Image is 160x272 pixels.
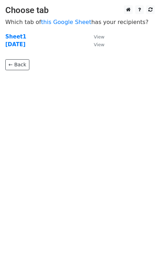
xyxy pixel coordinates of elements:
[5,59,29,70] a: ← Back
[41,19,91,25] a: this Google Sheet
[94,34,104,40] small: View
[5,5,155,16] h3: Choose tab
[5,18,155,26] p: Which tab of has your recipients?
[87,41,104,48] a: View
[87,34,104,40] a: View
[5,41,25,48] a: [DATE]
[94,42,104,47] small: View
[5,34,26,40] a: Sheet1
[125,238,160,272] iframe: Chat Widget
